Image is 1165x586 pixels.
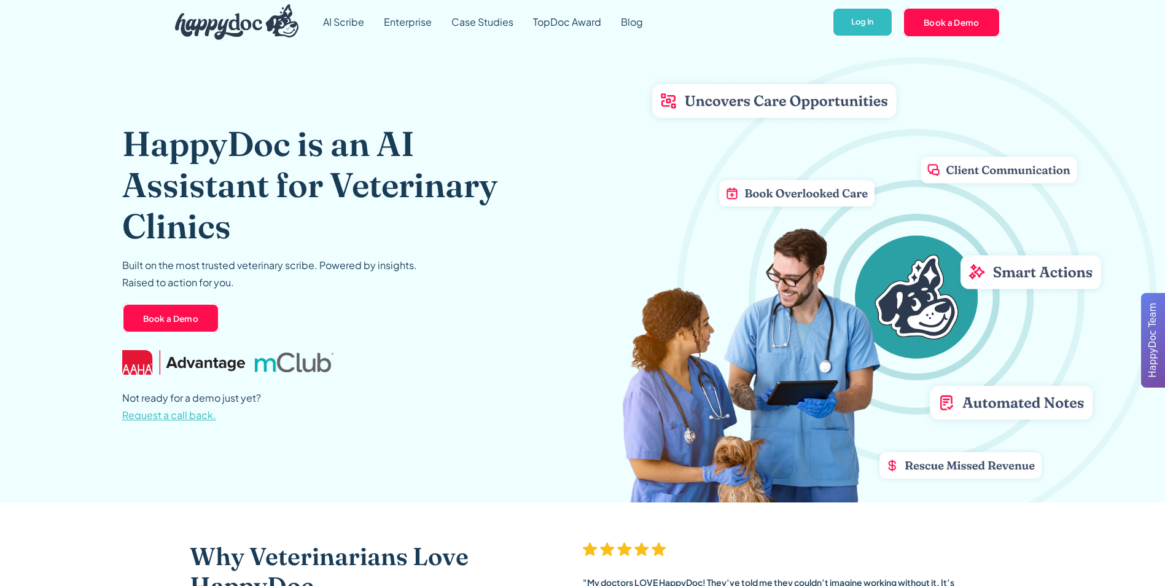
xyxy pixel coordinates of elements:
[832,7,893,37] a: Log In
[254,353,333,372] img: mclub logo
[122,350,245,375] img: AAHA Advantage logo
[122,303,220,333] a: Book a Demo
[122,123,537,247] h1: HappyDoc is an AI Assistant for Veterinary Clinics
[122,257,417,291] p: Built on the most trusted veterinary scribe. Powered by insights. Raised to action for you.
[165,1,299,43] a: home
[175,4,299,40] img: HappyDoc Logo: A happy dog with his ear up, listening.
[122,408,216,421] span: Request a call back.
[903,7,1000,37] a: Book a Demo
[122,389,261,424] p: Not ready for a demo just yet?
